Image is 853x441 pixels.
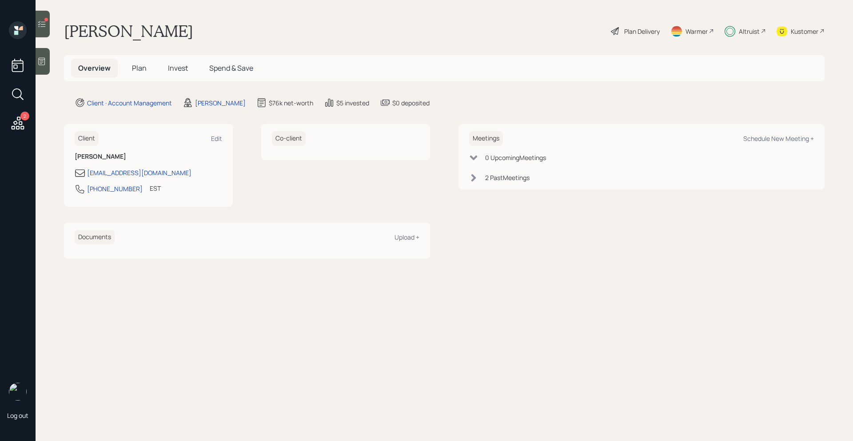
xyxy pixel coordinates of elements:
div: Schedule New Meeting + [743,134,814,143]
div: [PERSON_NAME] [195,98,246,108]
div: $0 deposited [392,98,430,108]
div: Plan Delivery [624,27,660,36]
div: Warmer [686,27,708,36]
h6: Co-client [272,131,306,146]
img: michael-russo-headshot.png [9,383,27,401]
span: Spend & Save [209,63,253,73]
div: [PHONE_NUMBER] [87,184,143,193]
h6: [PERSON_NAME] [75,153,222,160]
div: 2 Past Meeting s [485,173,530,182]
span: Overview [78,63,111,73]
div: Log out [7,411,28,420]
span: Plan [132,63,147,73]
div: [EMAIL_ADDRESS][DOMAIN_NAME] [87,168,191,177]
span: Invest [168,63,188,73]
div: Upload + [395,233,419,241]
div: $5 invested [336,98,369,108]
div: 0 Upcoming Meeting s [485,153,546,162]
h6: Documents [75,230,115,245]
div: Kustomer [791,27,818,36]
div: EST [150,184,161,193]
h1: [PERSON_NAME] [64,21,193,41]
h6: Client [75,131,99,146]
div: 2 [20,112,29,120]
div: Client · Account Management [87,98,172,108]
div: Altruist [739,27,760,36]
h6: Meetings [469,131,503,146]
div: Edit [211,134,222,143]
div: $76k net-worth [269,98,313,108]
